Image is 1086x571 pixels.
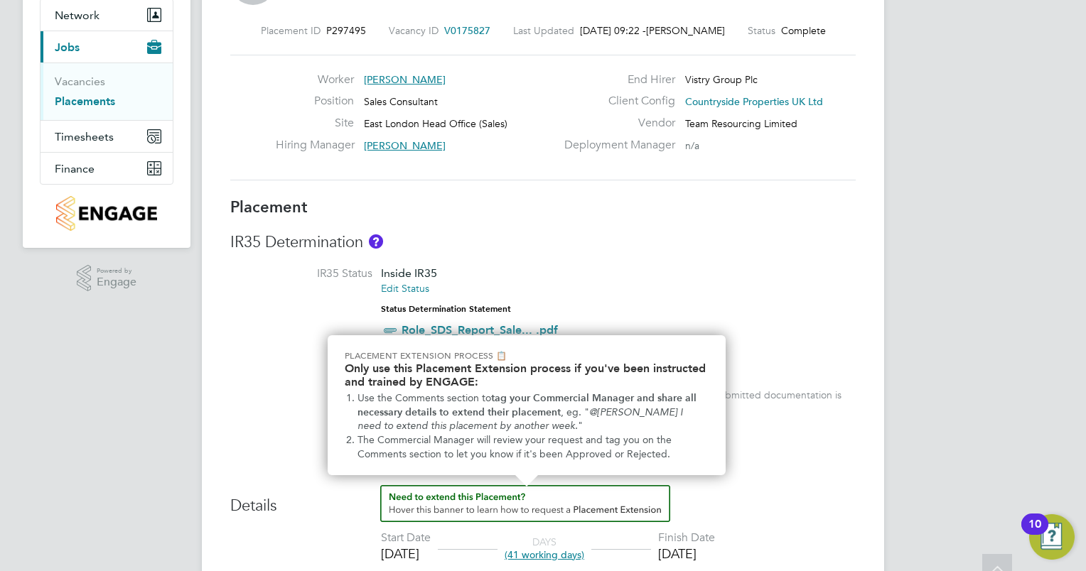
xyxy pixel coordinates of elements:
[444,24,490,37] span: V0175827
[748,24,775,37] label: Status
[357,433,709,461] li: The Commercial Manager will review your request and tag you on the Comments section to let you kn...
[781,24,826,37] span: Complete
[230,485,856,516] h3: Details
[381,545,431,562] div: [DATE]
[230,197,308,217] b: Placement
[381,282,429,295] a: Edit Status
[55,130,114,143] span: Timesheets
[345,349,709,361] p: Placement Extension Process 📋
[357,406,686,433] em: @[PERSON_NAME] I need to extend this placement by another week.
[97,265,136,277] span: Powered by
[230,232,856,253] h3: IR35 Determination
[261,24,321,37] label: Placement ID
[326,24,366,37] span: P297495
[364,117,507,130] span: East London Head Office (Sales)
[55,9,100,22] span: Network
[230,266,372,281] label: IR35 Status
[1028,524,1041,543] div: 10
[357,392,491,404] span: Use the Comments section to
[381,304,511,314] strong: Status Determination Statement
[389,24,439,37] label: Vacancy ID
[646,24,725,37] span: [PERSON_NAME]
[364,139,446,152] span: [PERSON_NAME]
[276,72,354,87] label: Worker
[56,196,156,231] img: countryside-properties-logo-retina.png
[658,531,715,545] div: Finish Date
[276,116,354,131] label: Site
[580,24,646,37] span: [DATE] 09:22 -
[556,72,675,87] label: End Hirer
[578,420,583,432] span: "
[230,354,372,369] label: IR35 Risk
[97,276,136,288] span: Engage
[556,94,675,109] label: Client Config
[55,162,95,175] span: Finance
[658,545,715,562] div: [DATE]
[685,95,823,108] span: Countryside Properties UK Ltd
[276,94,354,109] label: Position
[276,138,354,153] label: Hiring Manager
[40,196,173,231] a: Go to home page
[685,73,758,86] span: Vistry Group Plc
[55,94,115,108] a: Placements
[685,139,699,152] span: n/a
[381,266,437,280] span: Inside IR35
[1029,514,1075,560] button: Open Resource Center, 10 new notifications
[381,531,431,545] div: Start Date
[513,24,574,37] label: Last Updated
[498,535,591,561] div: DAYS
[364,95,438,108] span: Sales Consultant
[357,392,699,418] strong: tag your Commercial Manager and share all necessary details to extend their placement
[380,485,670,522] button: How to extend a Placement?
[556,138,675,153] label: Deployment Manager
[685,117,797,130] span: Team Resourcing Limited
[561,406,589,418] span: , eg. "
[505,548,584,561] span: (41 working days)
[364,73,446,86] span: [PERSON_NAME]
[55,40,80,54] span: Jobs
[328,335,726,475] div: Need to extend this Placement? Hover this banner.
[369,234,383,249] button: About IR35
[345,361,709,388] h2: Only use this Placement Extension process if you've been instructed and trained by ENGAGE:
[55,75,105,88] a: Vacancies
[556,116,675,131] label: Vendor
[402,323,558,337] a: Role_SDS_Report_Sale... .pdf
